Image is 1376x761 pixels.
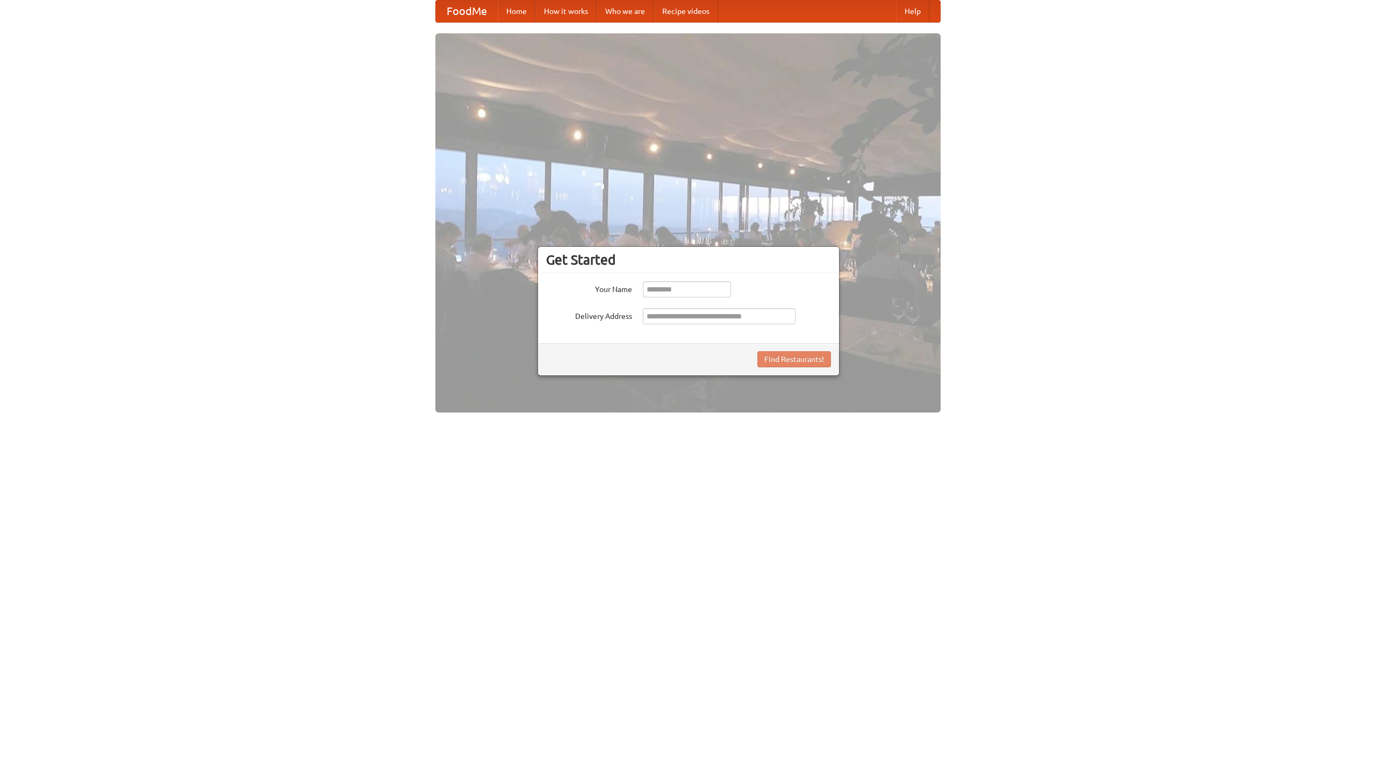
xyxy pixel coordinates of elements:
a: Home [498,1,535,22]
a: Who we are [597,1,654,22]
a: Recipe videos [654,1,718,22]
a: FoodMe [436,1,498,22]
label: Delivery Address [546,308,632,322]
label: Your Name [546,281,632,295]
a: Help [896,1,929,22]
button: Find Restaurants! [757,351,831,367]
h3: Get Started [546,252,831,268]
a: How it works [535,1,597,22]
